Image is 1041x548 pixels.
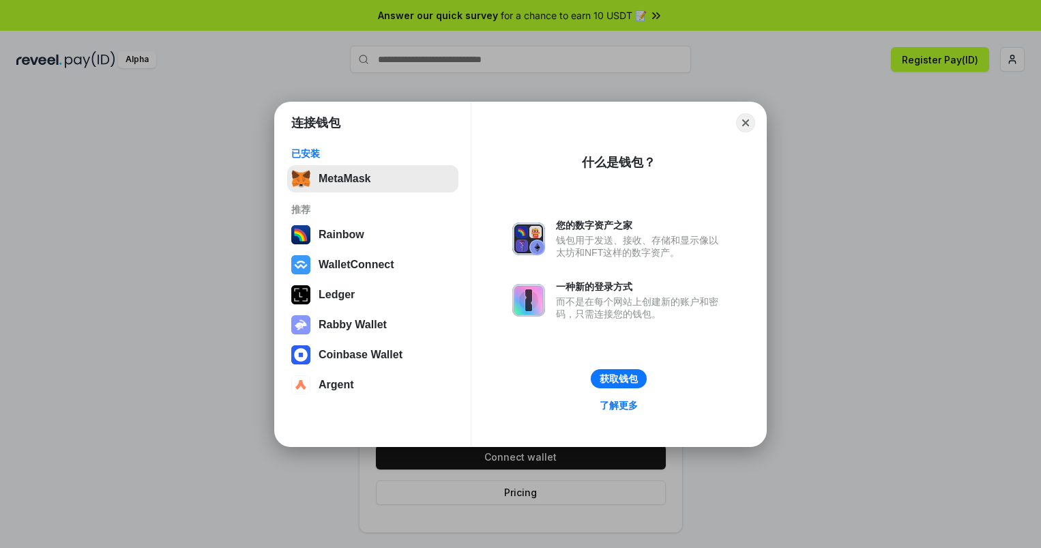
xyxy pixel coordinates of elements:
img: svg+xml,%3Csvg%20xmlns%3D%22http%3A%2F%2Fwww.w3.org%2F2000%2Fsvg%22%20width%3D%2228%22%20height%3... [291,285,310,304]
img: svg+xml,%3Csvg%20width%3D%2228%22%20height%3D%2228%22%20viewBox%3D%220%200%2028%2028%22%20fill%3D... [291,345,310,364]
img: svg+xml,%3Csvg%20xmlns%3D%22http%3A%2F%2Fwww.w3.org%2F2000%2Fsvg%22%20fill%3D%22none%22%20viewBox... [512,222,545,255]
img: svg+xml,%3Csvg%20width%3D%2228%22%20height%3D%2228%22%20viewBox%3D%220%200%2028%2028%22%20fill%3D... [291,375,310,394]
div: Rabby Wallet [319,319,387,331]
h1: 连接钱包 [291,115,340,131]
img: svg+xml,%3Csvg%20xmlns%3D%22http%3A%2F%2Fwww.w3.org%2F2000%2Fsvg%22%20fill%3D%22none%22%20viewBox... [512,284,545,317]
button: Rainbow [287,221,458,248]
img: svg+xml,%3Csvg%20width%3D%2228%22%20height%3D%2228%22%20viewBox%3D%220%200%2028%2028%22%20fill%3D... [291,255,310,274]
div: 已安装 [291,147,454,160]
img: svg+xml,%3Csvg%20width%3D%22120%22%20height%3D%22120%22%20viewBox%3D%220%200%20120%20120%22%20fil... [291,225,310,244]
div: MetaMask [319,173,370,185]
button: Rabby Wallet [287,311,458,338]
button: WalletConnect [287,251,458,278]
button: Coinbase Wallet [287,341,458,369]
div: Coinbase Wallet [319,349,402,361]
div: 您的数字资产之家 [556,219,725,231]
div: Rainbow [319,229,364,241]
button: Ledger [287,281,458,308]
div: 而不是在每个网站上创建新的账户和密码，只需连接您的钱包。 [556,295,725,320]
div: 获取钱包 [600,373,638,385]
div: Argent [319,379,354,391]
button: Argent [287,371,458,399]
img: svg+xml,%3Csvg%20fill%3D%22none%22%20height%3D%2233%22%20viewBox%3D%220%200%2035%2033%22%20width%... [291,169,310,188]
div: 钱包用于发送、接收、存储和显示像以太坊和NFT这样的数字资产。 [556,234,725,259]
button: Close [736,113,755,132]
div: 一种新的登录方式 [556,280,725,293]
div: Ledger [319,289,355,301]
div: 什么是钱包？ [582,154,656,171]
a: 了解更多 [591,396,646,414]
div: 了解更多 [600,399,638,412]
button: MetaMask [287,165,458,192]
button: 获取钱包 [591,369,647,388]
div: 推荐 [291,203,454,216]
div: WalletConnect [319,259,394,271]
img: svg+xml,%3Csvg%20xmlns%3D%22http%3A%2F%2Fwww.w3.org%2F2000%2Fsvg%22%20fill%3D%22none%22%20viewBox... [291,315,310,334]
